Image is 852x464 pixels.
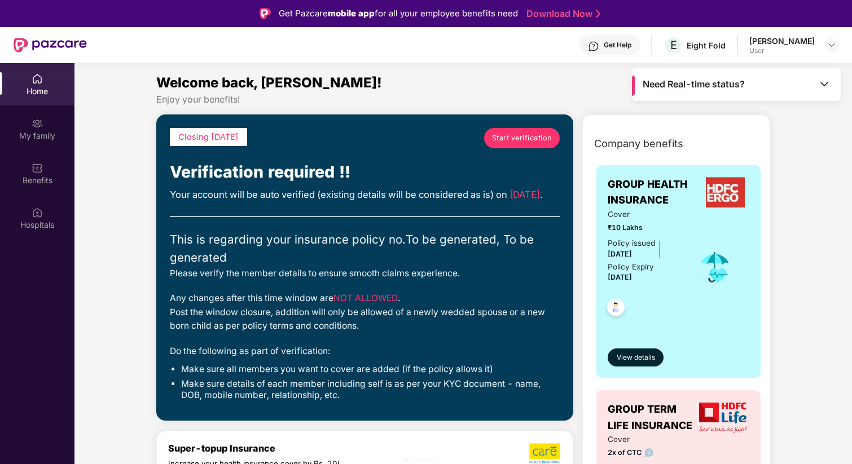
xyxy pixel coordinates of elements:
div: [PERSON_NAME] [749,36,815,46]
img: svg+xml;base64,PHN2ZyBpZD0iRHJvcGRvd24tMzJ4MzIiIHhtbG5zPSJodHRwOi8vd3d3LnczLm9yZy8yMDAwL3N2ZyIgd2... [827,41,836,50]
strong: mobile app [328,8,375,19]
a: Start verification [484,128,560,148]
div: Policy Expiry [608,261,654,273]
span: Welcome back, [PERSON_NAME]! [156,74,382,91]
span: Company benefits [594,136,683,152]
div: Get Pazcare for all your employee benefits need [279,7,518,20]
span: ₹10 Lakhs [608,222,682,233]
img: insurerLogo [706,177,746,207]
img: New Pazcare Logo [14,38,87,52]
span: GROUP HEALTH INSURANCE [608,176,702,209]
img: Toggle Icon [819,78,830,90]
a: Download Now [526,8,597,20]
img: svg+xml;base64,PHN2ZyBpZD0iSG9zcGl0YWxzIiB4bWxucz0iaHR0cDovL3d3dy53My5vcmcvMjAwMC9zdmciIHdpZHRoPS... [32,207,43,218]
img: Logo [260,8,271,19]
button: View details [608,348,664,366]
img: info [645,448,653,457]
span: [DATE] [510,189,540,200]
div: Please verify the member details to ensure smooth claims experience. [170,267,560,280]
div: Super-topup Insurance [168,443,398,454]
img: svg+xml;base64,PHN2ZyB4bWxucz0iaHR0cDovL3d3dy53My5vcmcvMjAwMC9zdmciIHdpZHRoPSI0OC45NDMiIGhlaWdodD... [602,295,630,323]
span: E [670,38,677,52]
div: Policy issued [608,237,655,249]
span: View details [617,352,655,363]
span: [DATE] [608,273,632,281]
img: insurerLogo [699,403,746,433]
span: Closing [DATE] [178,132,239,142]
div: Eight Fold [687,40,726,51]
span: Cover [608,209,682,220]
span: 2x of CTC [608,447,682,458]
span: Cover [608,434,682,445]
div: This is regarding your insurance policy no. To be generated, To be generated [170,231,560,267]
img: svg+xml;base64,PHN2ZyBpZD0iSGVscC0zMngzMiIgeG1sbnM9Imh0dHA6Ly93d3cudzMub3JnLzIwMDAvc3ZnIiB3aWR0aD... [588,41,599,52]
span: NOT ALLOWED [333,293,398,303]
li: Make sure all members you want to cover are added (if the policy allows it) [181,364,560,375]
div: User [749,46,815,55]
span: [DATE] [608,250,632,258]
div: Any changes after this time window are . Post the window closure, addition will only be allowed o... [170,291,560,333]
div: Your account will be auto verified (existing details will be considered as is) on . [170,188,560,202]
img: b5dec4f62d2307b9de63beb79f102df3.png [529,443,561,464]
img: icon [697,249,734,286]
img: svg+xml;base64,PHN2ZyB3aWR0aD0iMjAiIGhlaWdodD0iMjAiIHZpZXdCb3g9IjAgMCAyMCAyMCIgZmlsbD0ibm9uZSIgeG... [32,118,43,129]
div: Verification required !! [170,160,560,185]
div: Get Help [604,41,631,50]
span: Need Real-time status? [643,78,745,90]
li: Make sure details of each member including self is as per your KYC document - name, DOB, mobile n... [181,378,560,401]
span: GROUP TERM LIFE INSURANCE [608,401,696,434]
div: Enjoy your benefits! [156,94,770,105]
div: Do the following as part of verification: [170,344,560,358]
img: svg+xml;base64,PHN2ZyBpZD0iQmVuZWZpdHMiIHhtbG5zPSJodHRwOi8vd3d3LnczLm9yZy8yMDAwL3N2ZyIgd2lkdGg9Ij... [32,162,43,174]
img: Stroke [596,8,600,20]
img: svg+xml;base64,PHN2ZyBpZD0iSG9tZSIgeG1sbnM9Imh0dHA6Ly93d3cudzMub3JnLzIwMDAvc3ZnIiB3aWR0aD0iMjAiIG... [32,73,43,85]
span: Start verification [492,132,552,144]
